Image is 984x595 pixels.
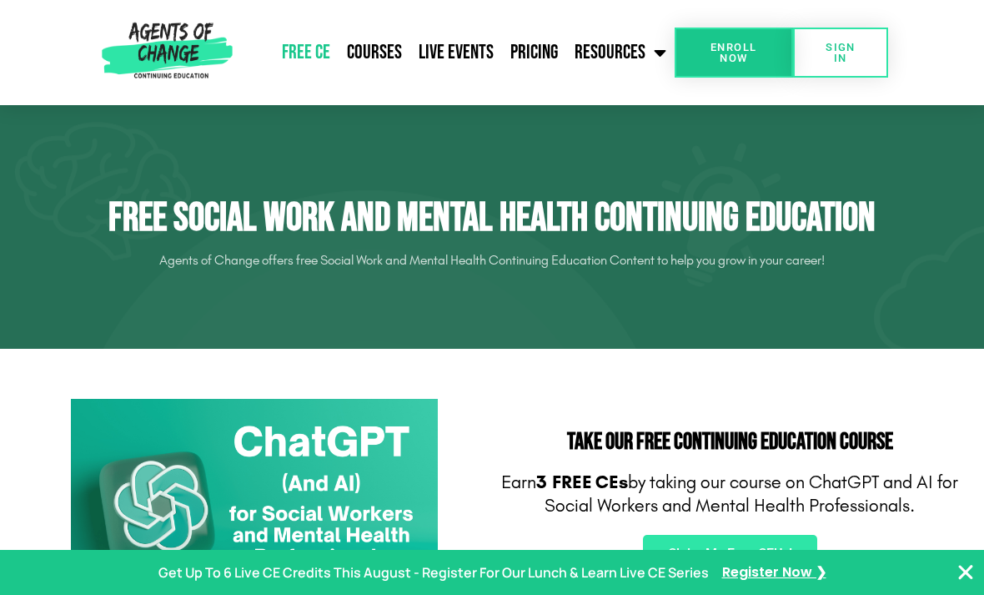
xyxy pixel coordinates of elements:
a: Live Events [410,32,502,73]
nav: Menu [238,32,675,73]
h1: Free Social Work and Mental Health Continuing Education [25,194,959,243]
a: Enroll Now [675,28,794,78]
a: Claim My Free CEUs! [643,535,817,573]
button: Close Banner [956,562,976,582]
p: Get Up To 6 Live CE Credits This August - Register For Our Lunch & Learn Live CE Series [158,561,709,585]
a: Pricing [502,32,566,73]
p: Earn by taking our course on ChatGPT and AI for Social Workers and Mental Health Professionals. [500,471,959,518]
p: Agents of Change offers free Social Work and Mental Health Continuing Education Content to help y... [25,247,959,274]
h2: Take Our FREE Continuing Education Course [500,431,959,454]
a: Free CE [274,32,339,73]
span: Claim My Free CEUs! [668,547,792,561]
b: 3 FREE CEs [536,471,628,493]
span: Enroll Now [701,42,767,63]
a: Courses [339,32,410,73]
a: SIGN IN [793,28,888,78]
a: Resources [566,32,675,73]
span: SIGN IN [820,42,861,63]
a: Register Now ❯ [722,561,826,585]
